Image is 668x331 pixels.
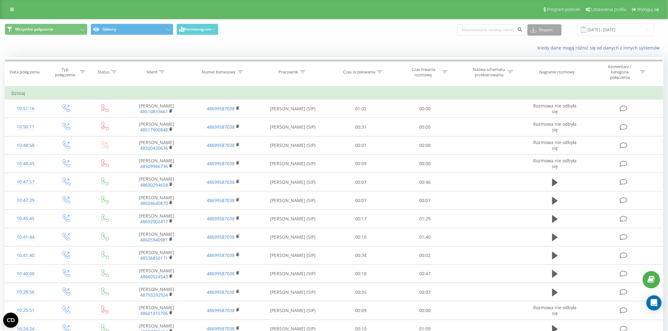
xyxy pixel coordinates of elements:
td: 00:02 [393,246,457,264]
td: [PERSON_NAME] [123,301,190,320]
td: [PERSON_NAME] (SIP) [257,191,329,210]
div: Klient [147,69,158,75]
span: Rozmowa nie odbyła się [533,305,576,316]
td: [PERSON_NAME] [123,210,190,228]
td: 00:09 [329,301,393,320]
a: 48604640870 [140,200,168,206]
a: 48692002417 [140,218,168,224]
div: 10:25:51 [11,304,40,316]
a: 48699587038 [207,179,235,185]
div: Data połączenia [10,69,39,75]
a: 48601410706 [140,310,168,316]
button: Open CMP widget [3,313,18,328]
div: 10:50:11 [11,121,40,133]
td: 00:00 [393,118,457,136]
div: Pracownik [279,69,298,75]
td: [PERSON_NAME] (SIP) [257,154,329,173]
div: 10:48:58 [11,139,40,152]
td: 00:00 [393,100,457,118]
td: [PERSON_NAME] (SIP) [257,301,329,320]
td: [PERSON_NAME] [123,246,190,264]
td: 00:10 [329,228,393,246]
div: 10:47:39 [11,194,40,206]
a: 48699587038 [207,289,235,295]
td: [PERSON_NAME] [123,264,190,283]
div: Open Intercom Messenger [647,295,662,311]
div: 10:45:45 [11,212,40,225]
td: 00:46 [393,173,457,191]
td: Dzisiaj [5,87,663,100]
a: 48699587038 [207,234,235,240]
a: 48699587038 [207,197,235,203]
td: 00:18 [329,264,393,283]
div: 10:47:57 [11,176,40,188]
td: 00:17 [329,210,393,228]
td: 00:47 [393,264,457,283]
span: Rozmowa nie odbyła się [533,121,576,133]
div: 10:41:44 [11,231,40,243]
div: 10:28:56 [11,286,40,298]
td: 00:07 [329,191,393,210]
td: 00:00 [393,301,457,320]
td: 00:31 [329,118,393,136]
a: 48699587038 [207,307,235,313]
td: [PERSON_NAME] (SIP) [257,264,329,283]
td: [PERSON_NAME] [123,228,190,246]
td: 00:09 [329,154,393,173]
span: Wyloguj się [637,7,659,12]
td: [PERSON_NAME] (SIP) [257,210,329,228]
a: 48699587038 [207,270,235,276]
span: Ustawienia profilu [591,7,627,12]
button: Harmonogram [176,24,218,35]
td: 00:03 [393,283,457,301]
td: [PERSON_NAME] (SIP) [257,246,329,264]
a: 48699587038 [207,124,235,130]
a: Kiedy dane mogą różnić się od danych z innych systemów [538,45,663,51]
span: Rozmowa nie odbyła się [533,158,576,169]
td: 00:35 [329,283,393,301]
a: 48793292924 [140,292,168,298]
td: [PERSON_NAME] (SIP) [257,283,329,301]
a: 48699587038 [207,252,235,258]
td: [PERSON_NAME] [123,154,190,173]
a: 48600294658 [140,182,168,188]
a: 48536850171 [140,255,168,261]
span: Wszystkie połączenia [15,27,53,32]
td: [PERSON_NAME] (SIP) [257,118,329,136]
a: 48509986736 [140,163,168,169]
span: Rozmowa nie odbyła się [533,103,576,114]
div: Nagranie rozmowy [539,69,575,75]
td: [PERSON_NAME] [123,136,190,154]
td: [PERSON_NAME] [123,173,190,191]
td: [PERSON_NAME] (SIP) [257,100,329,118]
td: [PERSON_NAME] (SIP) [257,173,329,191]
td: [PERSON_NAME] [123,118,190,136]
button: Główny [91,24,173,35]
td: 00:07 [393,191,457,210]
div: Czas oczekiwania [343,69,375,75]
td: [PERSON_NAME] [123,283,190,301]
td: 00:00 [393,154,457,173]
td: 00:07 [329,173,393,191]
a: 48699587038 [207,106,235,112]
div: Typ połączenia [52,67,78,78]
div: Status [98,69,110,75]
button: Eksport [528,24,562,36]
a: 48699587038 [207,216,235,222]
div: Komentarz / kategoria połączenia [601,64,638,80]
div: Czas trwania rozmowy [407,67,440,78]
div: 10:41:40 [11,249,40,262]
a: 48510833661 [140,108,168,114]
div: Numer biznesowy [202,69,236,75]
td: 00:34 [329,246,393,264]
td: [PERSON_NAME] (SIP) [257,136,329,154]
a: 48500420636 [140,145,168,151]
td: 00:00 [393,136,457,154]
button: Wszystkie połączenia [5,24,87,35]
td: 01:29 [393,210,457,228]
a: 48517900848 [140,127,168,133]
a: 48699587038 [207,142,235,148]
td: 00:01 [329,136,393,154]
span: Harmonogram [184,27,211,32]
input: Wyszukiwanie według numeru [457,24,524,36]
